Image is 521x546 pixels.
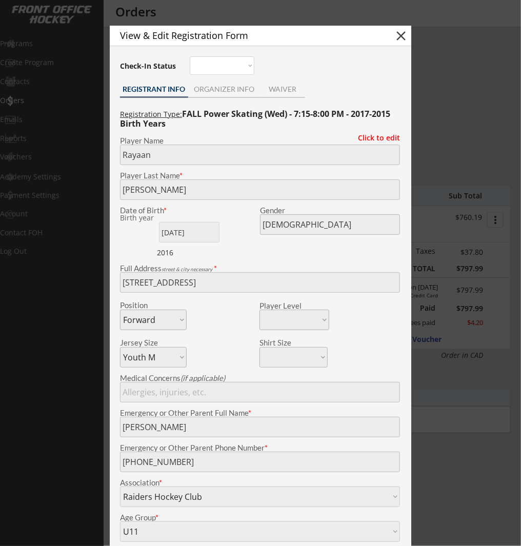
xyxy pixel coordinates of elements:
div: Age Group [120,514,400,521]
div: Gender [260,207,400,214]
div: Date of Birth [120,207,187,214]
div: We are transitioning the system to collect and store date of birth instead of just birth year to ... [120,214,184,222]
u: Registration Type: [120,109,182,119]
input: Street, City, Province/State [120,272,400,293]
div: Association [120,479,400,487]
input: Allergies, injuries, etc. [120,382,400,402]
div: Click to edit [350,134,400,141]
button: close [393,28,409,44]
div: Shirt Size [259,339,312,347]
div: Full Address [120,265,400,272]
div: Player Name [120,137,400,145]
div: WAIVER [260,86,305,93]
div: Emergency or Other Parent Full Name [120,409,400,417]
div: Position [120,301,173,309]
div: Check-In Status [120,63,178,70]
strong: FALL Power Skating (Wed) - 7:15-8:00 PM - 2017-2015 Birth Years [120,108,392,129]
div: Emergency or Other Parent Phone Number [120,444,400,452]
div: REGISTRANT INFO [120,86,188,93]
em: street & city necessary [162,266,212,272]
div: Jersey Size [120,339,173,347]
div: Player Level [259,302,329,310]
div: ORGANIZER INFO [188,86,260,93]
div: Player Last Name [120,172,400,179]
div: 2016 [157,248,221,258]
div: Medical Concerns [120,374,400,382]
div: Birth year [120,214,184,221]
div: View & Edit Registration Form [120,31,375,40]
em: (if applicable) [181,373,225,382]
